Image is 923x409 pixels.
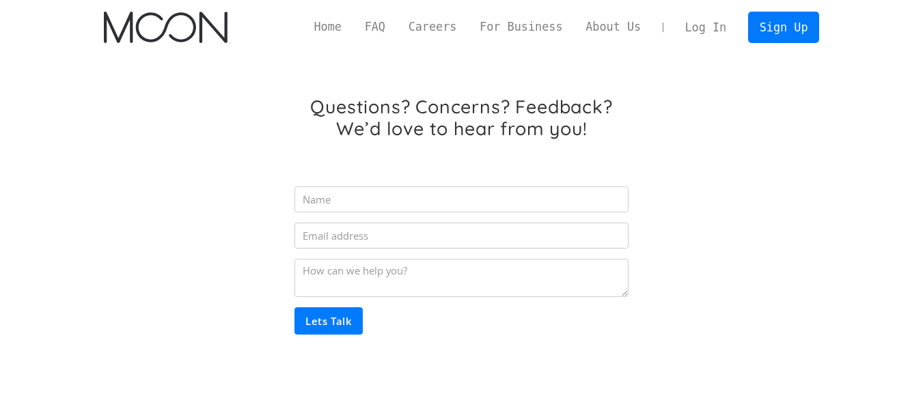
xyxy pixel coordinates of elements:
a: Careers [397,18,468,36]
a: FAQ [353,18,397,36]
a: Log In [674,12,738,42]
input: Email address [294,223,628,249]
form: Email Form [294,177,628,335]
a: Home [303,18,353,36]
a: home [104,12,228,43]
a: About Us [574,18,652,36]
input: Name [294,186,628,212]
input: Lets Talk [294,307,363,335]
h1: Questions? Concerns? Feedback? We’d love to hear from you! [294,96,628,139]
a: For Business [468,18,574,36]
a: Sign Up [748,12,819,42]
img: Moon Logo [104,12,228,43]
